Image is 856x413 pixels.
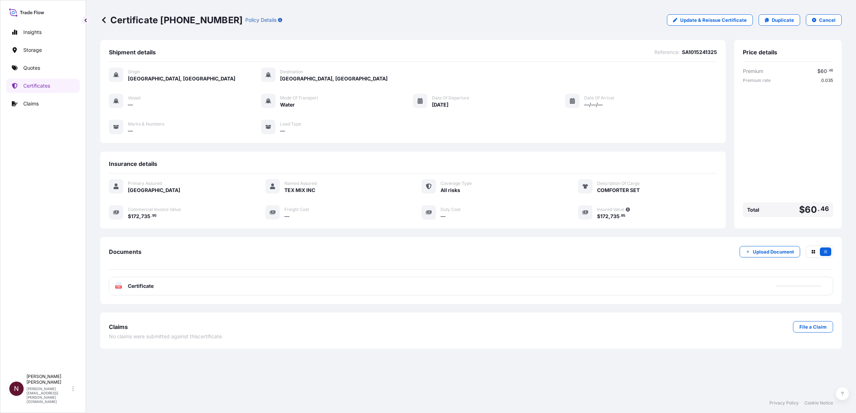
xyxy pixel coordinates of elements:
span: . [151,215,152,217]
span: SA1015241325 [682,49,717,56]
span: Primary Assured [128,181,162,186]
span: , [139,214,141,219]
span: 95 [152,215,157,217]
span: . [818,207,820,211]
text: PDF [116,286,121,288]
p: Update & Reissue Certificate [680,16,747,24]
span: Marks & Numbers [128,121,164,127]
span: COMFORTER SET [597,187,640,194]
p: Insights [23,29,42,36]
span: Duty Cost [441,207,461,212]
span: 735 [610,214,620,219]
p: Policy Details [245,16,276,24]
span: Date of Arrival [584,95,614,101]
span: N [14,385,19,392]
span: 172 [600,214,609,219]
span: — [280,127,285,134]
span: [GEOGRAPHIC_DATA], [GEOGRAPHIC_DATA] [280,75,388,82]
span: 735 [141,214,150,219]
span: [DATE] [432,101,448,108]
span: $ [799,205,805,214]
p: [PERSON_NAME] [PERSON_NAME] [27,374,71,385]
a: Cookie Notice [804,400,833,406]
p: Upload Document [753,248,794,255]
span: — [128,101,133,108]
span: Premium [743,68,763,75]
span: 172 [131,214,139,219]
p: Storage [23,46,42,54]
span: Shipment details [109,49,156,56]
a: File a Claim [793,321,833,333]
span: Reference : [654,49,680,56]
span: $ [817,69,821,74]
span: —/—/— [584,101,603,108]
p: Duplicate [772,16,794,24]
p: Claims [23,100,39,107]
p: Quotes [23,64,40,72]
span: 46 [829,69,833,72]
span: — [284,213,289,220]
a: Duplicate [759,14,800,26]
span: Commercial Invoice Value [128,207,181,212]
span: . [827,69,828,72]
span: Documents [109,248,141,255]
a: Privacy Policy [769,400,799,406]
span: . [620,215,621,217]
a: Insights [6,25,80,39]
span: Claims [109,323,128,330]
span: Insurance details [109,160,157,167]
p: File a Claim [799,323,827,330]
span: Vessel [128,95,141,101]
span: [GEOGRAPHIC_DATA], [GEOGRAPHIC_DATA] [128,75,235,82]
span: No claims were submitted against this certificate . [109,333,223,340]
span: TEX MIX INC [284,187,315,194]
span: , [609,214,610,219]
span: Origin [128,69,140,75]
p: Certificate [PHONE_NUMBER] [100,14,242,26]
span: 95 [621,215,625,217]
span: 0.035 [821,78,833,83]
button: Cancel [806,14,842,26]
span: Price details [743,49,777,56]
span: Mode of Transport [280,95,318,101]
span: Coverage Type [441,181,472,186]
a: Quotes [6,61,80,75]
a: Storage [6,43,80,57]
p: [PERSON_NAME][EMAIL_ADDRESS][PERSON_NAME][DOMAIN_NAME] [27,387,71,404]
span: [GEOGRAPHIC_DATA] [128,187,180,194]
a: Claims [6,97,80,111]
span: Named Assured [284,181,317,186]
span: 60 [821,69,827,74]
span: Total [747,206,759,213]
span: Water [280,101,295,108]
span: Description Of Cargo [597,181,640,186]
span: — [441,213,446,220]
span: Certificate [128,282,154,290]
span: — [128,127,133,134]
span: Insured Value [597,207,624,212]
span: $ [128,214,131,219]
a: Update & Reissue Certificate [667,14,753,26]
span: Load Type [280,121,301,127]
span: Destination [280,69,303,75]
a: Certificates [6,79,80,93]
button: Upload Document [740,246,800,257]
span: Premium rate [743,78,771,83]
p: Certificates [23,82,50,89]
span: 46 [821,207,829,211]
span: Date of Departure [432,95,469,101]
p: Cancel [819,16,836,24]
span: 60 [805,205,817,214]
span: All risks [441,187,460,194]
span: Freight Cost [284,207,309,212]
span: $ [597,214,600,219]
